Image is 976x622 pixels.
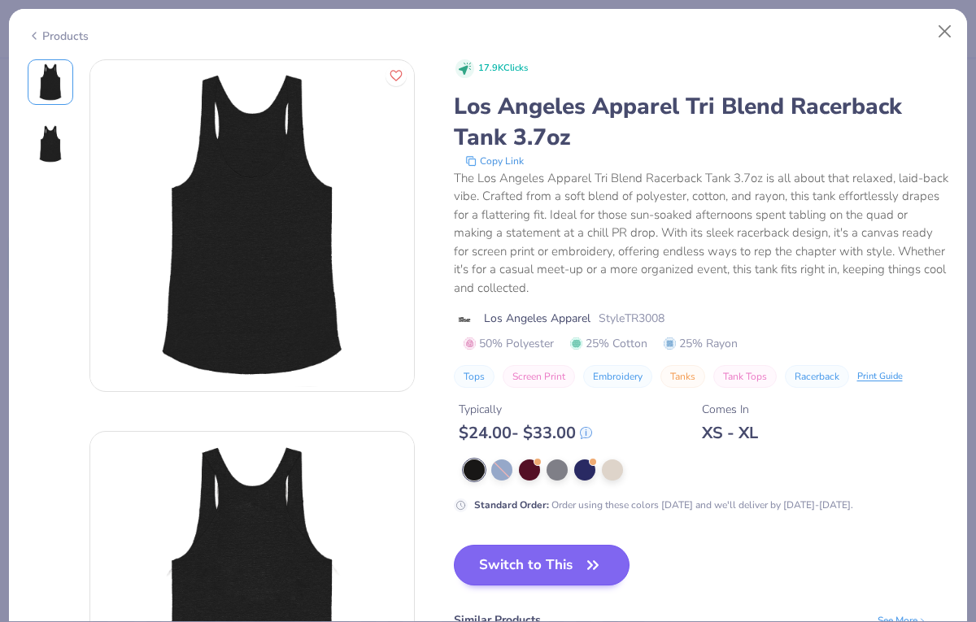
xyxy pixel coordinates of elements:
button: Switch to This [454,545,630,585]
div: Los Angeles Apparel Tri Blend Racerback Tank 3.7oz [454,91,949,153]
button: Close [930,16,961,47]
span: Style TR3008 [599,310,664,327]
div: XS - XL [702,423,758,443]
img: Back [31,124,70,163]
span: 25% Cotton [570,335,647,352]
div: Typically [459,401,592,418]
button: Embroidery [583,365,652,388]
button: Tank Tops [713,365,777,388]
div: Print Guide [857,370,903,384]
div: The Los Angeles Apparel Tri Blend Racerback Tank 3.7oz is all about that relaxed, laid-back vibe.... [454,169,949,298]
img: Front [31,63,70,102]
button: Screen Print [503,365,575,388]
span: Los Angeles Apparel [484,310,590,327]
div: Comes In [702,401,758,418]
button: Racerback [785,365,849,388]
img: brand logo [454,313,476,326]
button: Tops [454,365,495,388]
div: Products [28,28,89,45]
strong: Standard Order : [474,498,549,511]
span: 25% Rayon [664,335,738,352]
img: Front [90,63,414,387]
div: Order using these colors [DATE] and we'll deliver by [DATE]-[DATE]. [474,498,853,512]
span: 17.9K Clicks [478,62,528,76]
button: Tanks [660,365,705,388]
button: Like [386,65,407,86]
div: $ 24.00 - $ 33.00 [459,423,592,443]
button: copy to clipboard [460,153,529,169]
span: 50% Polyester [464,335,554,352]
